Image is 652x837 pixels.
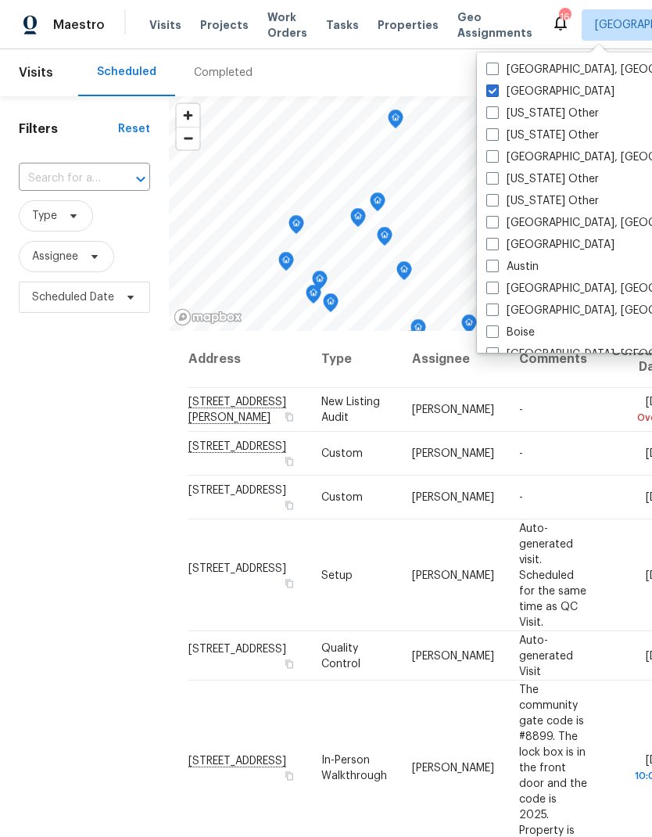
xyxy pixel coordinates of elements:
span: Geo Assignments [457,9,532,41]
div: Map marker [461,314,477,339]
span: Type [32,208,57,224]
span: In-Person Walkthrough [321,754,387,781]
h1: Filters [19,121,118,137]
div: Map marker [278,252,294,276]
span: Setup [321,569,353,580]
span: [PERSON_NAME] [412,448,494,459]
label: [GEOGRAPHIC_DATA] [486,84,614,99]
div: Map marker [405,330,421,354]
span: Auto-generated visit. Scheduled for the same time as QC Visit. [519,523,586,627]
span: Custom [321,448,363,459]
div: 16 [559,9,570,25]
span: - [519,448,523,459]
button: Copy Address [282,410,296,424]
span: Visits [19,56,53,90]
div: Reset [118,121,150,137]
span: Visits [149,17,181,33]
div: Map marker [306,285,321,309]
span: Scheduled Date [32,289,114,305]
span: Properties [378,17,439,33]
span: - [519,492,523,503]
div: Scheduled [97,64,156,80]
label: [US_STATE] Other [486,106,599,121]
span: Work Orders [267,9,307,41]
input: Search for an address... [19,167,106,191]
span: [PERSON_NAME] [412,492,494,503]
th: Assignee [399,331,507,388]
label: Austin [486,259,539,275]
button: Copy Address [282,768,296,782]
span: Assignee [32,249,78,264]
button: Copy Address [282,576,296,590]
canvas: Map [169,96,586,331]
label: [GEOGRAPHIC_DATA] [486,237,614,253]
span: [STREET_ADDRESS] [188,643,286,654]
th: Address [188,331,309,388]
div: Map marker [350,208,366,232]
button: Open [130,168,152,190]
span: [PERSON_NAME] [412,762,494,773]
button: Copy Address [282,454,296,469]
span: Auto-generated Visit [519,634,573,677]
div: Completed [194,65,253,81]
span: New Listing Audit [321,397,380,423]
div: Map marker [396,261,412,286]
span: [PERSON_NAME] [412,569,494,580]
label: [US_STATE] Other [486,171,599,187]
button: Copy Address [282,656,296,670]
button: Copy Address [282,498,296,512]
span: [STREET_ADDRESS] [188,562,286,573]
span: Projects [200,17,249,33]
th: Type [309,331,399,388]
span: Custom [321,492,363,503]
a: Mapbox homepage [174,308,242,326]
div: Map marker [410,319,426,343]
div: Map marker [388,110,403,134]
div: Map marker [312,271,328,295]
span: Quality Control [321,642,360,669]
span: [STREET_ADDRESS] [188,485,286,496]
div: Map marker [377,227,392,251]
label: [US_STATE] Other [486,193,599,209]
label: [US_STATE] Other [486,128,599,143]
div: Map marker [323,293,339,318]
span: [PERSON_NAME] [412,650,494,661]
span: Zoom out [177,128,199,149]
span: Maestro [53,17,105,33]
span: Tasks [326,20,359,31]
label: Boise [486,325,535,340]
span: [PERSON_NAME] [412,404,494,415]
div: Map marker [288,215,304,239]
div: Map marker [370,192,385,217]
th: Comments [507,331,600,388]
span: - [519,404,523,415]
button: Zoom out [177,127,199,149]
button: Zoom in [177,104,199,127]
